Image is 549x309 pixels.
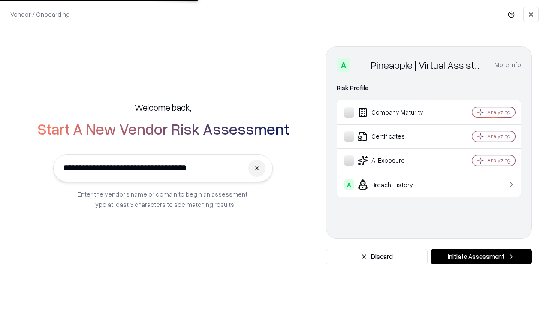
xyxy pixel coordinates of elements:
[37,120,289,137] h2: Start A New Vendor Risk Assessment
[487,133,510,140] div: Analyzing
[487,157,510,164] div: Analyzing
[337,83,521,93] div: Risk Profile
[135,101,191,113] h5: Welcome back,
[344,131,446,142] div: Certificates
[344,179,446,190] div: Breach History
[371,58,484,72] div: Pineapple | Virtual Assistant Agency
[354,58,368,72] img: Pineapple | Virtual Assistant Agency
[344,179,354,190] div: A
[344,155,446,166] div: AI Exposure
[487,109,510,116] div: Analyzing
[326,249,428,264] button: Discard
[344,107,446,118] div: Company Maturity
[495,57,521,73] button: More info
[431,249,532,264] button: Initiate Assessment
[10,10,70,19] p: Vendor / Onboarding
[337,58,350,72] div: A
[78,189,249,209] p: Enter the vendor’s name or domain to begin an assessment. Type at least 3 characters to see match...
